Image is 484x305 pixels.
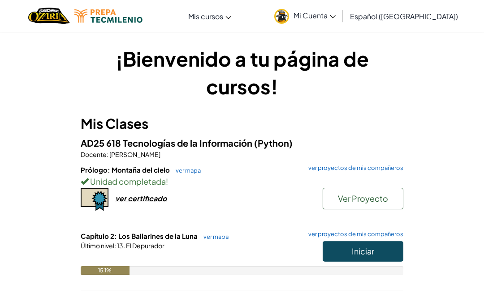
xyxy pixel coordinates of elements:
[28,7,70,25] a: Ozaria by CodeCombat logo
[116,241,125,250] span: 13.
[108,150,160,158] span: [PERSON_NAME]
[74,9,143,23] img: Tecmilenio logo
[171,167,201,174] a: ver mapa
[81,150,107,158] span: Docente
[304,165,403,171] a: ver proyectos de mis compañeros
[184,4,236,28] a: Mis cursos
[81,137,254,148] span: AD25 618 Tecnologías de la Información
[270,2,340,30] a: Mi Cuenta
[81,45,403,100] h1: ¡Bienvenido a tu página de cursos!
[81,114,403,134] h3: Mis Clases
[346,4,462,28] a: Español ([GEOGRAPHIC_DATA])
[254,137,293,148] span: (Python)
[294,11,336,20] span: Mi Cuenta
[323,188,403,209] button: Ver Proyecto
[338,193,388,203] span: Ver Proyecto
[352,246,374,256] span: Iniciar
[81,188,108,211] img: certificate-icon.png
[89,176,166,186] span: Unidad completada
[274,9,289,24] img: avatar
[81,266,130,275] div: 15.1%
[188,12,223,21] span: Mis cursos
[115,194,167,203] div: ver certificado
[125,241,164,250] span: El Depurador
[81,194,167,203] a: ver certificado
[199,233,229,240] a: ver mapa
[304,231,403,237] a: ver proyectos de mis compañeros
[350,12,458,21] span: Español ([GEOGRAPHIC_DATA])
[114,241,116,250] span: :
[81,165,171,174] span: Prólogo: Montaña del cielo
[81,241,114,250] span: Último nivel
[28,7,70,25] img: Home
[107,150,108,158] span: :
[81,232,199,240] span: Capítulo 2: Los Bailarines de la Luna
[323,241,403,262] button: Iniciar
[166,176,168,186] span: !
